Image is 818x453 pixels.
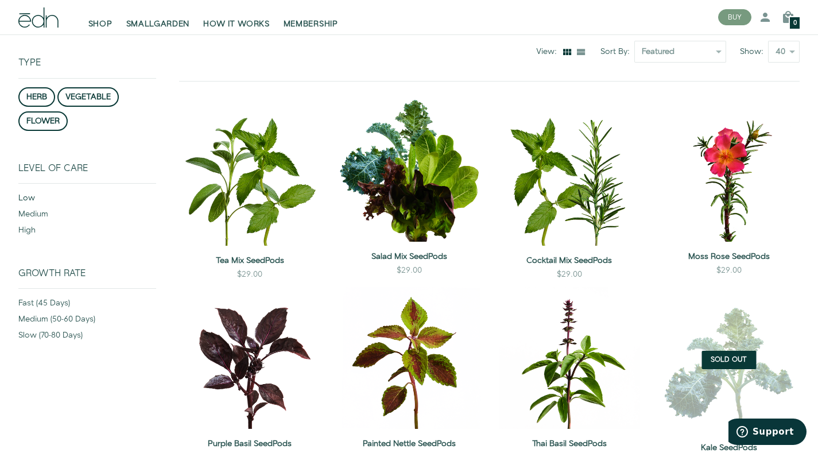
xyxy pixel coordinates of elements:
[339,251,480,262] a: Salad Mix SeedPods
[196,5,276,30] a: HOW IT WORKS
[397,265,422,276] div: $29.00
[600,46,634,57] label: Sort By:
[126,18,190,30] span: SMALLGARDEN
[119,5,197,30] a: SMALLGARDEN
[740,46,768,57] label: Show:
[18,313,156,330] div: medium (50-60 days)
[18,163,156,183] div: Level of Care
[88,18,113,30] span: SHOP
[716,265,742,276] div: $29.00
[18,111,68,131] button: flower
[499,287,640,428] img: Thai Basil SeedPods
[718,9,751,25] button: BUY
[557,269,582,280] div: $29.00
[18,224,156,241] div: high
[536,46,561,57] div: View:
[18,330,156,346] div: slow (70-80 days)
[179,255,320,266] a: Tea Mix SeedPods
[793,20,797,26] span: 0
[18,22,156,78] div: Type
[728,419,807,447] iframe: Opens a widget where you can find more information
[18,192,156,208] div: low
[339,287,480,428] img: Painted Nettle SeedPods
[339,100,480,241] img: Salad Mix SeedPods
[499,438,640,450] a: Thai Basil SeedPods
[203,18,269,30] span: HOW IT WORKS
[284,18,338,30] span: MEMBERSHIP
[82,5,119,30] a: SHOP
[179,438,320,450] a: Purple Basil SeedPods
[18,297,156,313] div: fast (45 days)
[711,357,747,363] span: Sold Out
[339,438,480,450] a: Painted Nettle SeedPods
[18,208,156,224] div: medium
[499,100,640,246] img: Cocktail Mix SeedPods
[57,87,119,107] button: vegetable
[179,100,320,246] img: Tea Mix SeedPods
[18,268,156,288] div: Growth Rate
[658,100,800,241] img: Moss Rose SeedPods
[179,287,320,428] img: Purple Basil SeedPods
[499,255,640,266] a: Cocktail Mix SeedPods
[18,87,55,107] button: herb
[237,269,262,280] div: $29.00
[277,5,345,30] a: MEMBERSHIP
[658,287,800,433] img: Kale SeedPods
[658,251,800,262] a: Moss Rose SeedPods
